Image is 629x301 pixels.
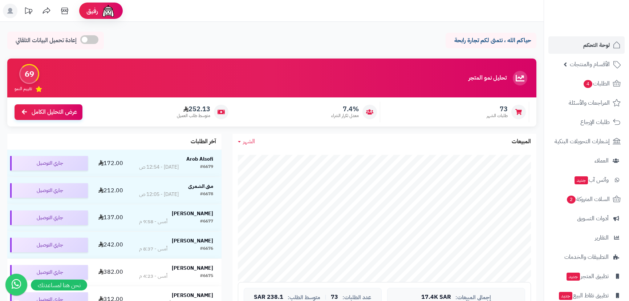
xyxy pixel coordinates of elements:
h3: آخر الطلبات [191,139,216,145]
a: التطبيقات والخدمات [548,248,625,266]
a: تحديثات المنصة [19,4,37,20]
span: جديد [575,176,588,184]
strong: Arob Alsofi [186,155,213,163]
span: إشعارات التحويلات البنكية [555,136,610,147]
a: لوحة التحكم [548,36,625,54]
span: طلبات الشهر [487,113,508,119]
span: معدل تكرار الشراء [331,113,359,119]
div: #6676 [200,245,213,253]
img: ai-face.png [101,4,115,18]
a: طلبات الإرجاع [548,113,625,131]
strong: منى الشمرى [188,182,213,190]
div: #6678 [200,191,213,198]
strong: [PERSON_NAME] [172,264,213,272]
a: وآتس آبجديد [548,171,625,189]
div: جاري التوصيل [10,238,88,252]
span: 7.4% [331,105,359,113]
td: 242.00 [91,232,131,258]
span: عرض التحليل الكامل [32,108,77,116]
td: 382.00 [91,259,131,286]
span: الشهر [243,137,255,146]
a: عرض التحليل الكامل [15,104,82,120]
span: 252.13 [177,105,210,113]
h3: المبيعات [512,139,531,145]
div: أمس - 8:37 م [139,245,167,253]
p: حياكم الله ، نتمنى لكم تجارة رابحة [451,36,531,45]
a: تطبيق المتجرجديد [548,268,625,285]
span: | [325,294,326,300]
td: 212.00 [91,177,131,204]
div: #6675 [200,273,213,280]
h3: تحليل نمو المتجر [468,75,507,81]
span: 4 [584,80,592,88]
div: جاري التوصيل [10,210,88,225]
span: جديد [559,292,572,300]
a: الطلبات4 [548,75,625,92]
div: أمس - 4:23 م [139,273,167,280]
span: عدد الطلبات: [342,294,371,301]
span: متوسط طلب العميل [177,113,210,119]
div: جاري التوصيل [10,265,88,280]
span: إعادة تحميل البيانات التلقائي [16,36,77,45]
span: رفيق [86,7,98,15]
span: إجمالي المبيعات: [455,294,491,301]
strong: [PERSON_NAME] [172,292,213,299]
span: السلات المتروكة [566,194,610,204]
span: وآتس آب [574,175,609,185]
a: الشهر [238,137,255,146]
span: أدوات التسويق [577,213,609,224]
strong: [PERSON_NAME] [172,237,213,245]
span: التقارير [595,233,609,243]
span: 238.1 SAR [254,294,283,301]
div: [DATE] - 12:05 ص [139,191,179,198]
div: جاري التوصيل [10,183,88,198]
a: أدوات التسويق [548,210,625,227]
span: 2 [567,196,576,204]
span: 17.4K SAR [421,294,451,301]
div: #6679 [200,164,213,171]
td: 137.00 [91,204,131,231]
span: المراجعات والأسئلة [569,98,610,108]
a: العملاء [548,152,625,169]
span: جديد [567,273,580,281]
span: متوسط الطلب: [288,294,320,301]
span: تطبيق نقاط البيع [558,290,609,301]
a: إشعارات التحويلات البنكية [548,133,625,150]
strong: [PERSON_NAME] [172,210,213,217]
div: جاري التوصيل [10,156,88,170]
span: طلبات الإرجاع [580,117,610,127]
div: أمس - 9:58 م [139,218,167,225]
div: #6677 [200,218,213,225]
span: تقييم النمو [15,86,32,92]
span: العملاء [594,156,609,166]
a: المراجعات والأسئلة [548,94,625,112]
span: تطبيق المتجر [566,271,609,281]
td: 172.00 [91,150,131,177]
span: الأقسام والمنتجات [570,59,610,69]
span: 73 [331,294,338,301]
span: لوحة التحكم [583,40,610,50]
span: الطلبات [583,79,610,89]
a: السلات المتروكة2 [548,190,625,208]
span: التطبيقات والخدمات [564,252,609,262]
div: [DATE] - 12:54 ص [139,164,179,171]
a: التقارير [548,229,625,246]
span: 73 [487,105,508,113]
